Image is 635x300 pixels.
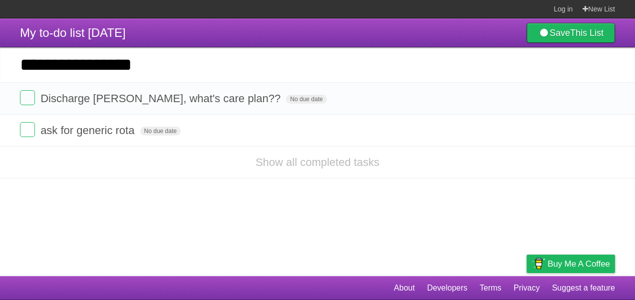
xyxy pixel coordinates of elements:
label: Done [20,90,35,105]
span: Discharge [PERSON_NAME], what's care plan?? [40,92,283,105]
a: Terms [480,279,502,298]
a: Developers [427,279,467,298]
a: Show all completed tasks [256,156,379,168]
a: Privacy [514,279,540,298]
span: No due date [140,127,181,136]
a: Buy me a coffee [527,255,615,273]
label: Done [20,122,35,137]
span: Buy me a coffee [548,255,610,273]
b: This List [570,28,604,38]
span: My to-do list [DATE] [20,26,126,39]
a: About [394,279,415,298]
img: Buy me a coffee [532,255,545,272]
a: SaveThis List [527,23,615,43]
a: Suggest a feature [552,279,615,298]
span: No due date [286,95,326,104]
span: ask for generic rota [40,124,137,137]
